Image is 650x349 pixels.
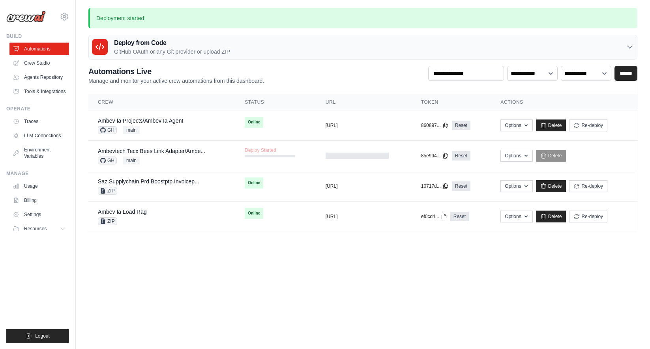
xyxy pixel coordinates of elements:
[245,208,263,219] span: Online
[6,106,69,112] div: Operate
[536,119,566,131] a: Delete
[6,33,69,39] div: Build
[500,211,532,222] button: Options
[88,66,264,77] h2: Automations Live
[569,180,607,192] button: Re-deploy
[9,43,69,55] a: Automations
[450,212,469,221] a: Reset
[9,180,69,192] a: Usage
[88,8,637,28] p: Deployment started!
[24,226,47,232] span: Resources
[491,94,637,110] th: Actions
[9,144,69,162] a: Environment Variables
[6,329,69,343] button: Logout
[421,122,449,129] button: 860897...
[235,94,316,110] th: Status
[88,94,235,110] th: Crew
[9,194,69,207] a: Billing
[9,208,69,221] a: Settings
[421,153,449,159] button: 85e9d4...
[452,181,470,191] a: Reset
[9,129,69,142] a: LLM Connections
[412,94,491,110] th: Token
[536,180,566,192] a: Delete
[123,157,140,164] span: main
[421,213,447,220] button: ef0cd4...
[9,222,69,235] button: Resources
[421,183,449,189] button: 10717d...
[245,147,276,153] span: Deploy Started
[500,150,532,162] button: Options
[114,48,230,56] p: GitHub OAuth or any Git provider or upload ZIP
[245,177,263,188] span: Online
[98,209,147,215] a: Ambev Ia Load Rag
[452,151,470,161] a: Reset
[88,77,264,85] p: Manage and monitor your active crew automations from this dashboard.
[452,121,470,130] a: Reset
[6,170,69,177] div: Manage
[98,178,199,185] a: Saz.Supplychain.Prd.Boostptp.Invoicep...
[9,85,69,98] a: Tools & Integrations
[245,117,263,128] span: Online
[536,150,566,162] a: Delete
[500,180,532,192] button: Options
[98,126,117,134] span: GH
[500,119,532,131] button: Options
[9,57,69,69] a: Crew Studio
[9,115,69,128] a: Traces
[536,211,566,222] a: Delete
[569,211,607,222] button: Re-deploy
[6,11,46,22] img: Logo
[98,187,117,195] span: ZIP
[98,217,117,225] span: ZIP
[98,148,205,154] a: Ambevtech Tecx Bees Link Adapter/Ambe...
[98,118,183,124] a: Ambev Ia Projects/Ambev Ia Agent
[316,94,412,110] th: URL
[123,126,140,134] span: main
[98,157,117,164] span: GH
[35,333,50,339] span: Logout
[114,38,230,48] h3: Deploy from Code
[9,71,69,84] a: Agents Repository
[569,119,607,131] button: Re-deploy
